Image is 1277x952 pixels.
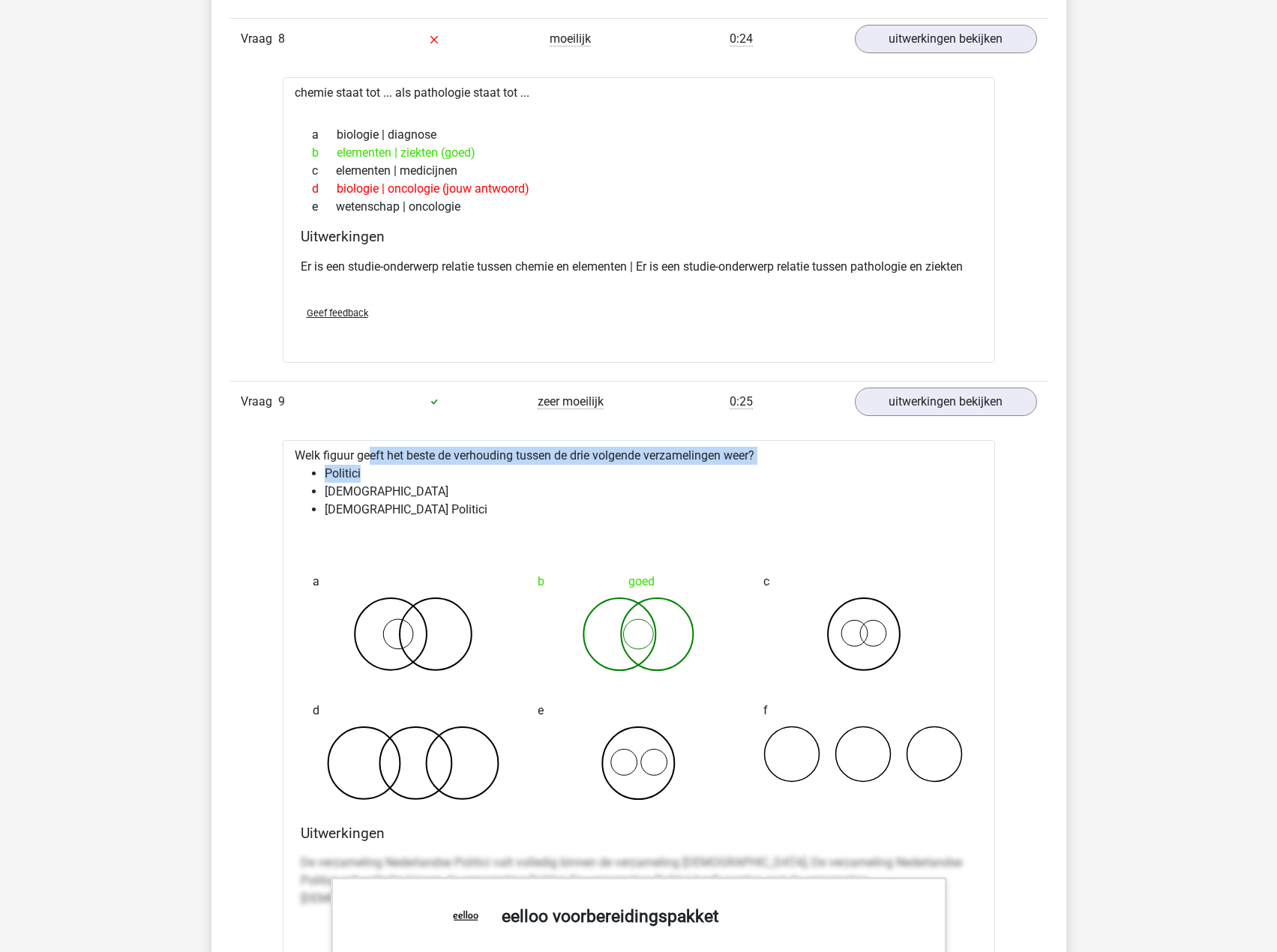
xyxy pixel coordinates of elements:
[301,258,977,276] p: Er is een studie-onderwerp relatie tussen chemie en elementen | Er is een studie-onderwerp relati...
[301,126,977,144] div: biologie | diagnose
[855,388,1037,416] a: uitwerkingen bekijken
[325,483,983,501] li: [DEMOGRAPHIC_DATA]
[313,696,319,726] span: d
[301,180,977,198] div: biologie | oncologie (jouw antwoord)
[312,198,336,216] span: e
[312,144,337,162] span: b
[325,465,983,483] li: Politici
[301,144,977,162] div: elementen | ziekten (goed)
[730,394,753,409] span: 0:25
[301,228,977,245] h4: Uitwerkingen
[312,126,337,144] span: a
[278,394,285,409] span: 9
[313,567,319,597] span: a
[278,31,285,46] span: 8
[312,180,337,198] span: d
[301,825,977,842] h4: Uitwerkingen
[301,162,977,180] div: elementen | medicijnen
[538,567,544,597] span: b
[312,162,336,180] span: c
[301,854,977,908] p: De verzameling Nederlandse Politici valt volledig binnen de verzameling [DEMOGRAPHIC_DATA]; De ve...
[283,77,995,362] div: chemie staat tot ... als pathologie staat tot ...
[301,198,977,216] div: wetenschap | oncologie
[307,307,368,319] span: Geef feedback
[763,567,769,597] span: c
[325,501,983,519] li: [DEMOGRAPHIC_DATA] Politici
[538,696,544,726] span: e
[538,394,604,409] span: zeer moeilijk
[241,30,278,48] span: Vraag
[241,393,278,411] span: Vraag
[763,696,768,726] span: f
[855,25,1037,53] a: uitwerkingen bekijken
[538,567,739,597] div: goed
[730,31,753,46] span: 0:24
[550,31,591,46] span: moeilijk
